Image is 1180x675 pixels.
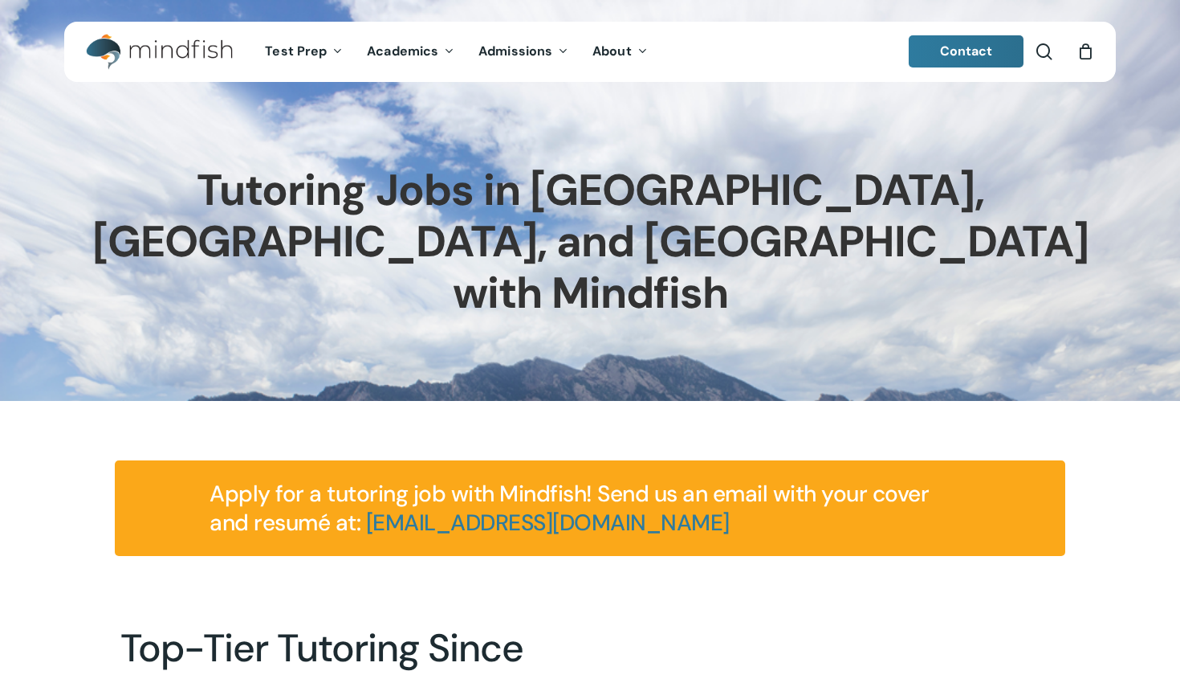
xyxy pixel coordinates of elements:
[1076,43,1094,60] a: Cart
[265,43,327,59] span: Test Prep
[366,508,730,538] a: [EMAIL_ADDRESS][DOMAIN_NAME]
[253,45,355,59] a: Test Prep
[355,45,466,59] a: Academics
[478,43,552,59] span: Admissions
[580,45,660,59] a: About
[940,43,993,59] span: Contact
[592,43,632,59] span: About
[64,22,1116,82] header: Main Menu
[253,22,659,82] nav: Main Menu
[367,43,438,59] span: Academics
[466,45,580,59] a: Admissions
[92,162,1088,321] span: Tutoring Jobs in [GEOGRAPHIC_DATA], [GEOGRAPHIC_DATA], and [GEOGRAPHIC_DATA] with Mindfish
[210,479,929,538] span: Apply for a tutoring job with Mindfish! Send us an email with your cover and resumé at:
[909,35,1024,67] a: Contact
